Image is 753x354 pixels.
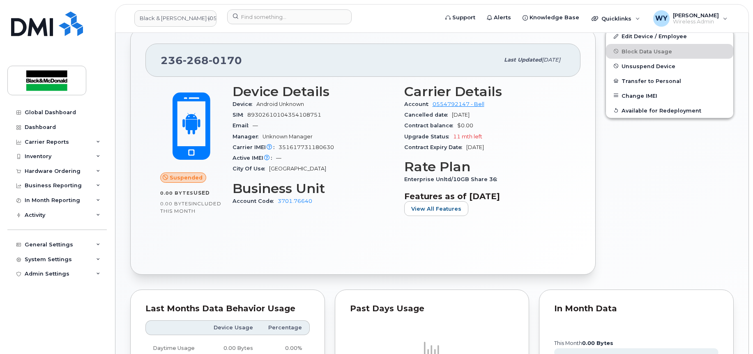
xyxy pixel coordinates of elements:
span: WY [655,14,668,23]
span: Contract Expiry Date [404,144,466,150]
span: [DATE] [542,57,560,63]
span: Support [452,14,475,22]
button: View All Features [404,201,468,216]
span: 0170 [209,54,242,67]
a: Support [440,9,481,26]
h3: Features as of [DATE] [404,191,566,201]
span: 0.00 Bytes [160,190,193,196]
div: Last Months Data Behavior Usage [145,305,310,313]
span: 0.00 Bytes [160,201,191,207]
h3: Business Unit [233,181,394,196]
span: Manager [233,133,263,140]
span: Quicklinks [601,15,631,22]
span: Carrier IMEI [233,144,279,150]
span: [GEOGRAPHIC_DATA] [269,166,326,172]
a: 3701.76640 [278,198,312,204]
a: 0554792147 - Bell [433,101,484,107]
span: Account [404,101,433,107]
span: Cancelled date [404,112,452,118]
span: Enterprise Unltd/10GB Share 36 [404,176,501,182]
h3: Rate Plan [404,159,566,174]
span: Email [233,122,253,129]
button: Available for Redeployment [606,103,733,118]
a: Alerts [481,9,517,26]
a: Black & McDonald (0554792147) [134,10,216,27]
span: SIM [233,112,247,118]
span: 89302610104354108751 [247,112,321,118]
button: Change IMEI [606,88,733,103]
span: — [276,155,281,161]
span: 236 [161,54,242,67]
span: 351617731180630 [279,144,334,150]
div: In Month Data [554,305,718,313]
span: Active IMEI [233,155,276,161]
span: Alerts [494,14,511,22]
span: Knowledge Base [530,14,579,22]
span: 268 [183,54,209,67]
a: Edit Device / Employee [606,29,733,44]
button: Unsuspend Device [606,59,733,74]
span: 11 mth left [453,133,482,140]
span: [PERSON_NAME] [673,12,719,18]
span: $0.00 [457,122,473,129]
div: Past Days Usage [350,305,514,313]
a: Knowledge Base [517,9,585,26]
span: Available for Redeployment [622,107,701,113]
span: used [193,190,210,196]
input: Find something... [227,9,352,24]
span: Wireless Admin [673,18,719,25]
span: Upgrade Status [404,133,453,140]
span: Suspended [170,174,203,182]
span: Device [233,101,256,107]
th: Percentage [260,320,310,335]
text: this month [554,340,613,346]
h3: Carrier Details [404,84,566,99]
span: Contract balance [404,122,457,129]
div: Wesley Yue [647,10,733,27]
span: [DATE] [466,144,484,150]
span: Account Code [233,198,278,204]
button: Block Data Usage [606,44,733,59]
span: included this month [160,200,221,214]
span: [DATE] [452,112,470,118]
span: View All Features [411,205,461,213]
div: Quicklinks [586,10,646,27]
span: Unknown Manager [263,133,313,140]
h3: Device Details [233,84,394,99]
tspan: 0.00 Bytes [582,340,613,346]
button: Transfer to Personal [606,74,733,88]
span: Last updated [504,57,542,63]
span: Android Unknown [256,101,304,107]
span: City Of Use [233,166,269,172]
span: Unsuspend Device [622,63,675,69]
span: — [253,122,258,129]
th: Device Usage [206,320,260,335]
